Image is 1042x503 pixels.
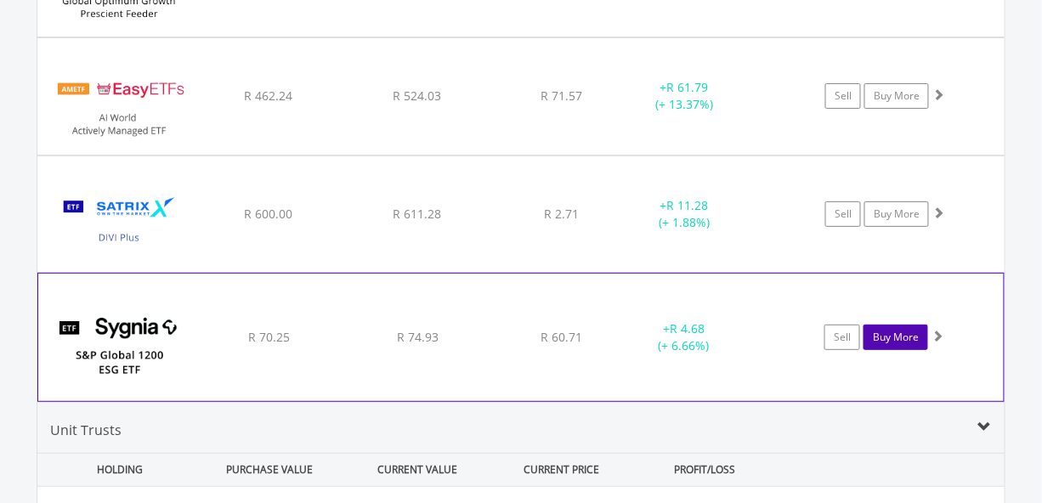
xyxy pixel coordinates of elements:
img: TFSA.EASYAI.png [46,59,192,150]
a: Sell [824,325,860,350]
span: R 2.71 [544,206,579,222]
div: PURCHASE VALUE [196,454,342,485]
a: Sell [825,83,861,109]
span: R 61.79 [667,79,709,95]
a: Sell [825,201,861,227]
span: R 4.68 [670,320,705,336]
span: Unit Trusts [50,421,122,439]
div: HOLDING [38,454,193,485]
div: + (+ 13.37%) [620,79,749,113]
span: R 60.71 [541,329,582,345]
span: R 600.00 [244,206,292,222]
span: R 611.28 [394,206,442,222]
div: + (+ 6.66%) [620,320,748,354]
div: CURRENT PRICE [494,454,629,485]
div: CURRENT VALUE [345,454,490,485]
a: Buy More [864,201,929,227]
img: TFSA.SYGESG.png [47,295,193,397]
div: + (+ 1.88%) [620,197,749,231]
a: Buy More [864,83,929,109]
span: R 71.57 [541,88,582,104]
span: R 11.28 [667,197,709,213]
span: R 74.93 [397,329,439,345]
a: Buy More [864,325,928,350]
img: TFSA.STXDIV.png [46,178,192,268]
span: R 70.25 [248,329,290,345]
div: PROFIT/LOSS [632,454,778,485]
span: R 462.24 [244,88,292,104]
span: R 524.03 [394,88,442,104]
